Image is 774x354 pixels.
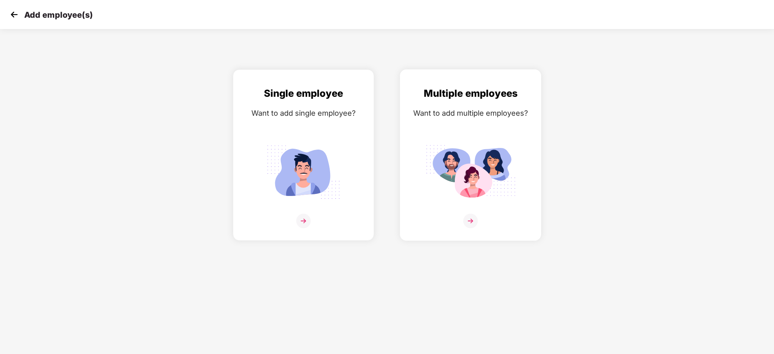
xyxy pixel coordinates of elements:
[241,107,366,119] div: Want to add single employee?
[425,141,516,204] img: svg+xml;base64,PHN2ZyB4bWxucz0iaHR0cDovL3d3dy53My5vcmcvMjAwMC9zdmciIGlkPSJNdWx0aXBsZV9lbXBsb3llZS...
[241,86,366,101] div: Single employee
[24,10,93,20] p: Add employee(s)
[408,107,533,119] div: Want to add multiple employees?
[296,214,311,228] img: svg+xml;base64,PHN2ZyB4bWxucz0iaHR0cDovL3d3dy53My5vcmcvMjAwMC9zdmciIHdpZHRoPSIzNiIgaGVpZ2h0PSIzNi...
[463,214,478,228] img: svg+xml;base64,PHN2ZyB4bWxucz0iaHR0cDovL3d3dy53My5vcmcvMjAwMC9zdmciIHdpZHRoPSIzNiIgaGVpZ2h0PSIzNi...
[8,8,20,21] img: svg+xml;base64,PHN2ZyB4bWxucz0iaHR0cDovL3d3dy53My5vcmcvMjAwMC9zdmciIHdpZHRoPSIzMCIgaGVpZ2h0PSIzMC...
[258,141,349,204] img: svg+xml;base64,PHN2ZyB4bWxucz0iaHR0cDovL3d3dy53My5vcmcvMjAwMC9zdmciIGlkPSJTaW5nbGVfZW1wbG95ZWUiIH...
[408,86,533,101] div: Multiple employees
